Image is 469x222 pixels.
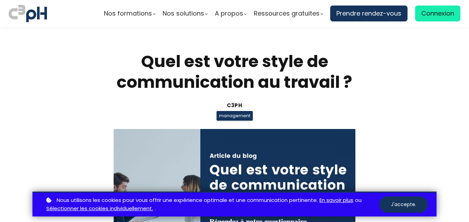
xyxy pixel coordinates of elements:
span: Ressources gratuites [254,8,319,19]
button: J'accepte. [379,196,428,213]
span: Connexion [421,8,454,19]
span: Nos formations [104,8,152,19]
a: Prendre rendez-vous [330,6,408,21]
span: Nous utilisons les cookies pour vous offrir une expérience optimale et une communication pertinente. [57,196,318,205]
div: C3pH [74,101,395,109]
a: Connexion [415,6,460,21]
span: A propos [215,8,243,19]
p: ou . [45,196,379,213]
h1: Quel est votre style de communication au travail ? [74,51,395,93]
a: En savoir plus [319,196,353,205]
img: logo C3PH [9,3,47,24]
span: Prendre rendez-vous [336,8,401,19]
a: Sélectionner les cookies individuellement. [46,204,153,213]
span: Nos solutions [163,8,204,19]
span: management [217,111,253,121]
